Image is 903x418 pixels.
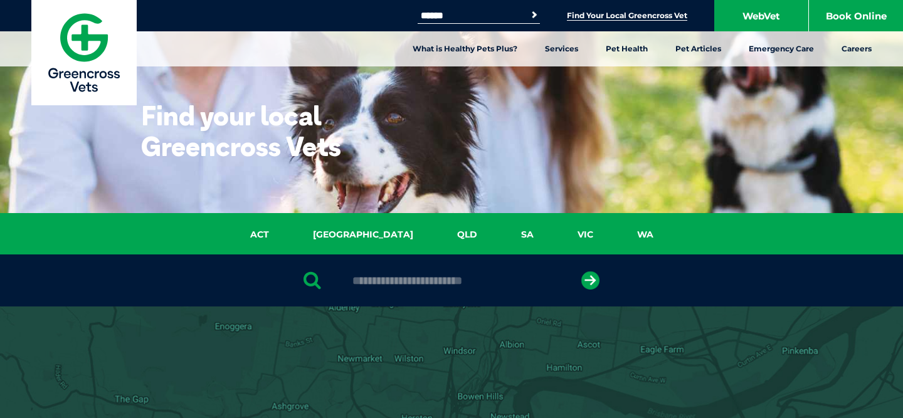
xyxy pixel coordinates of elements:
a: SA [499,227,556,242]
a: WA [615,227,675,242]
a: Careers [828,31,885,66]
a: VIC [556,227,615,242]
a: [GEOGRAPHIC_DATA] [291,227,435,242]
a: Pet Articles [662,31,735,66]
a: Services [531,31,592,66]
a: QLD [435,227,499,242]
a: Emergency Care [735,31,828,66]
h1: Find your local Greencross Vets [141,100,389,162]
a: Pet Health [592,31,662,66]
a: ACT [228,227,291,242]
a: What is Healthy Pets Plus? [399,31,531,66]
button: Search [528,9,541,21]
a: Find Your Local Greencross Vet [567,11,687,21]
